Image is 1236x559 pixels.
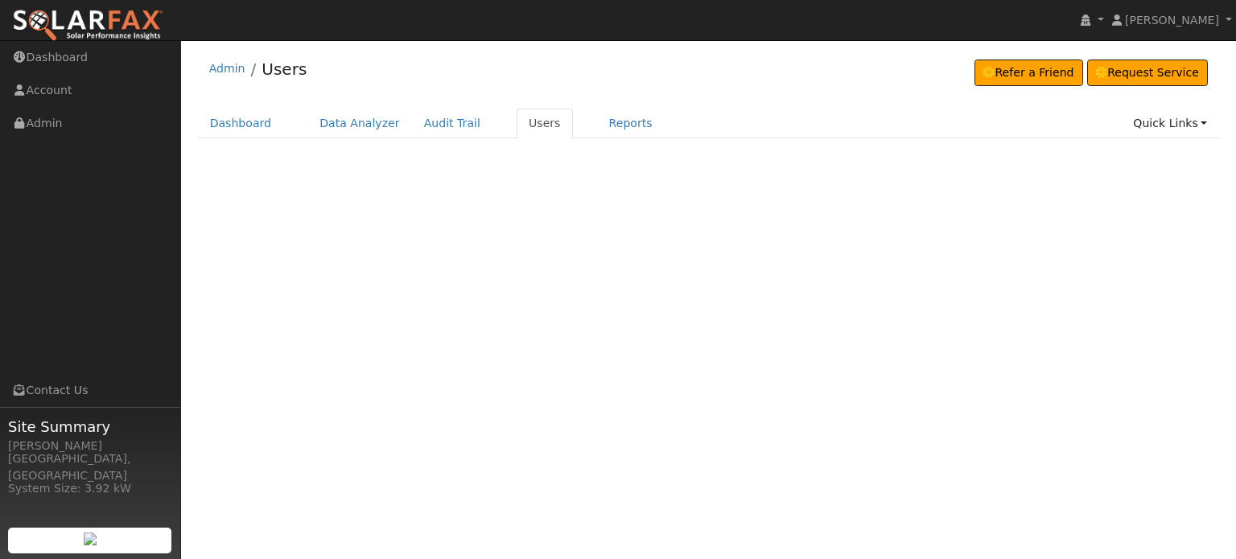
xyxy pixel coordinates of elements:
a: Quick Links [1121,109,1219,138]
a: Admin [209,62,245,75]
a: Refer a Friend [974,60,1083,87]
div: [GEOGRAPHIC_DATA], [GEOGRAPHIC_DATA] [8,450,172,484]
img: SolarFax [12,9,163,43]
div: System Size: 3.92 kW [8,480,172,497]
div: [PERSON_NAME] [8,438,172,454]
a: Dashboard [198,109,284,138]
img: retrieve [84,532,97,545]
a: Users [262,60,307,79]
a: Data Analyzer [307,109,412,138]
span: [PERSON_NAME] [1125,14,1219,27]
a: Audit Trail [412,109,492,138]
a: Reports [597,109,665,138]
a: Users [517,109,573,138]
span: Site Summary [8,416,172,438]
a: Request Service [1087,60,1209,87]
